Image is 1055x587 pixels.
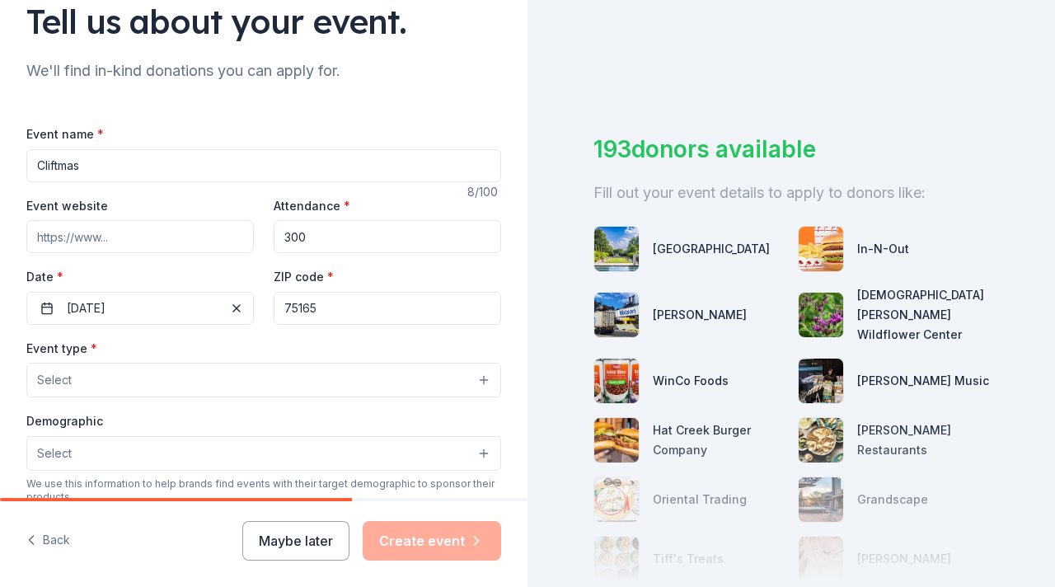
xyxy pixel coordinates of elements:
[467,182,501,202] div: 8 /100
[857,371,989,391] div: [PERSON_NAME] Music
[37,370,72,390] span: Select
[26,149,501,182] input: Spring Fundraiser
[274,269,334,285] label: ZIP code
[653,305,747,325] div: [PERSON_NAME]
[26,58,501,84] div: We'll find in-kind donations you can apply for.
[593,180,989,206] div: Fill out your event details to apply to donors like:
[26,220,254,253] input: https://www...
[274,292,501,325] input: 12345 (U.S. only)
[594,227,639,271] img: photo for Dallas Arboretum and Botanical Garden
[799,227,843,271] img: photo for In-N-Out
[594,359,639,403] img: photo for WinCo Foods
[274,198,350,214] label: Attendance
[26,198,108,214] label: Event website
[26,477,501,504] div: We use this information to help brands find events with their target demographic to sponsor their...
[26,340,97,357] label: Event type
[26,126,104,143] label: Event name
[653,371,729,391] div: WinCo Foods
[594,293,639,337] img: photo for Matson
[26,436,501,471] button: Select
[799,293,843,337] img: photo for Lady Bird Johnson Wildflower Center
[857,239,909,259] div: In-N-Out
[26,363,501,397] button: Select
[274,220,501,253] input: 20
[857,285,989,345] div: [DEMOGRAPHIC_DATA][PERSON_NAME] Wildflower Center
[26,524,70,558] button: Back
[26,413,103,430] label: Demographic
[799,359,843,403] img: photo for Alfred Music
[26,269,254,285] label: Date
[593,132,989,167] div: 193 donors available
[653,239,770,259] div: [GEOGRAPHIC_DATA]
[37,444,72,463] span: Select
[26,292,254,325] button: [DATE]
[242,521,349,561] button: Maybe later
